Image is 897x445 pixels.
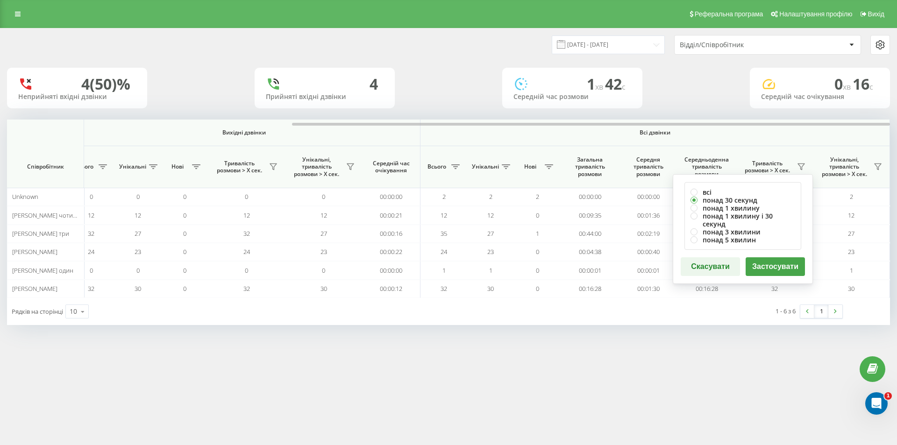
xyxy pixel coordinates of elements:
[70,307,77,316] div: 10
[320,229,327,238] span: 27
[848,247,854,256] span: 23
[90,129,399,136] span: Вихідні дзвінки
[761,93,879,101] div: Середній час очікування
[183,284,186,293] span: 0
[245,192,248,201] span: 0
[868,10,884,18] span: Вихід
[536,229,539,238] span: 1
[12,229,69,238] span: [PERSON_NAME] три
[536,211,539,219] span: 0
[869,82,873,92] span: c
[88,284,94,293] span: 32
[12,247,57,256] span: [PERSON_NAME]
[472,163,499,170] span: Унікальні
[362,261,420,279] td: 00:00:00
[322,192,325,201] span: 0
[865,392,888,415] iframe: Intercom live chat
[183,211,186,219] span: 0
[243,229,250,238] span: 32
[746,257,805,276] button: Застосувати
[561,225,619,243] td: 00:44:00
[619,225,677,243] td: 00:02:19
[536,192,539,201] span: 2
[135,284,141,293] span: 30
[619,261,677,279] td: 00:00:01
[691,204,795,212] label: понад 1 хвилину
[843,82,853,92] span: хв
[536,284,539,293] span: 0
[81,75,130,93] div: 4 (50)%
[362,243,420,261] td: 00:00:22
[814,305,828,318] a: 1
[166,163,189,170] span: Нові
[18,93,136,101] div: Неприйняті вхідні дзвінки
[15,163,76,170] span: Співробітник
[183,192,186,201] span: 0
[695,10,763,18] span: Реферальна програма
[243,211,250,219] span: 12
[884,392,892,400] span: 1
[848,229,854,238] span: 27
[320,211,327,219] span: 12
[88,211,94,219] span: 12
[320,247,327,256] span: 23
[243,284,250,293] span: 32
[818,156,871,178] span: Унікальні, тривалість розмови > Х сек.
[362,225,420,243] td: 00:00:16
[677,280,736,298] td: 00:16:28
[619,188,677,206] td: 00:00:00
[684,156,729,178] span: Середньоденна тривалість розмови
[12,307,63,316] span: Рядків на сторінці
[487,247,494,256] span: 23
[487,284,494,293] span: 30
[595,82,605,92] span: хв
[771,284,778,293] span: 32
[619,206,677,224] td: 00:01:36
[619,280,677,298] td: 00:01:30
[441,247,447,256] span: 24
[681,257,740,276] button: Скасувати
[605,74,626,94] span: 42
[850,192,853,201] span: 2
[442,266,446,275] span: 1
[320,284,327,293] span: 30
[850,266,853,275] span: 1
[183,229,186,238] span: 0
[776,306,796,316] div: 1 - 6 з 6
[848,284,854,293] span: 30
[266,93,384,101] div: Прийняті вхідні дзвінки
[88,229,94,238] span: 32
[448,129,862,136] span: Всі дзвінки
[680,41,791,49] div: Відділ/Співробітник
[691,228,795,236] label: понад 3 хвилини
[12,266,73,275] span: [PERSON_NAME] один
[362,206,420,224] td: 00:00:21
[487,211,494,219] span: 12
[561,261,619,279] td: 00:00:01
[12,284,57,293] span: [PERSON_NAME]
[135,247,141,256] span: 23
[12,211,80,219] span: [PERSON_NAME] чотири
[691,196,795,204] label: понад 30 секунд
[622,82,626,92] span: c
[370,75,378,93] div: 4
[834,74,853,94] span: 0
[779,10,852,18] span: Налаштування профілю
[568,156,612,178] span: Загальна тривалість розмови
[619,243,677,261] td: 00:00:40
[691,188,795,196] label: всі
[561,188,619,206] td: 00:00:00
[513,93,631,101] div: Середній час розмови
[489,266,492,275] span: 1
[183,247,186,256] span: 0
[561,206,619,224] td: 00:09:35
[72,163,96,170] span: Всього
[12,192,38,201] span: Unknown
[441,284,447,293] span: 32
[90,192,93,201] span: 0
[441,211,447,219] span: 12
[536,266,539,275] span: 0
[322,266,325,275] span: 0
[536,247,539,256] span: 0
[561,243,619,261] td: 00:04:38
